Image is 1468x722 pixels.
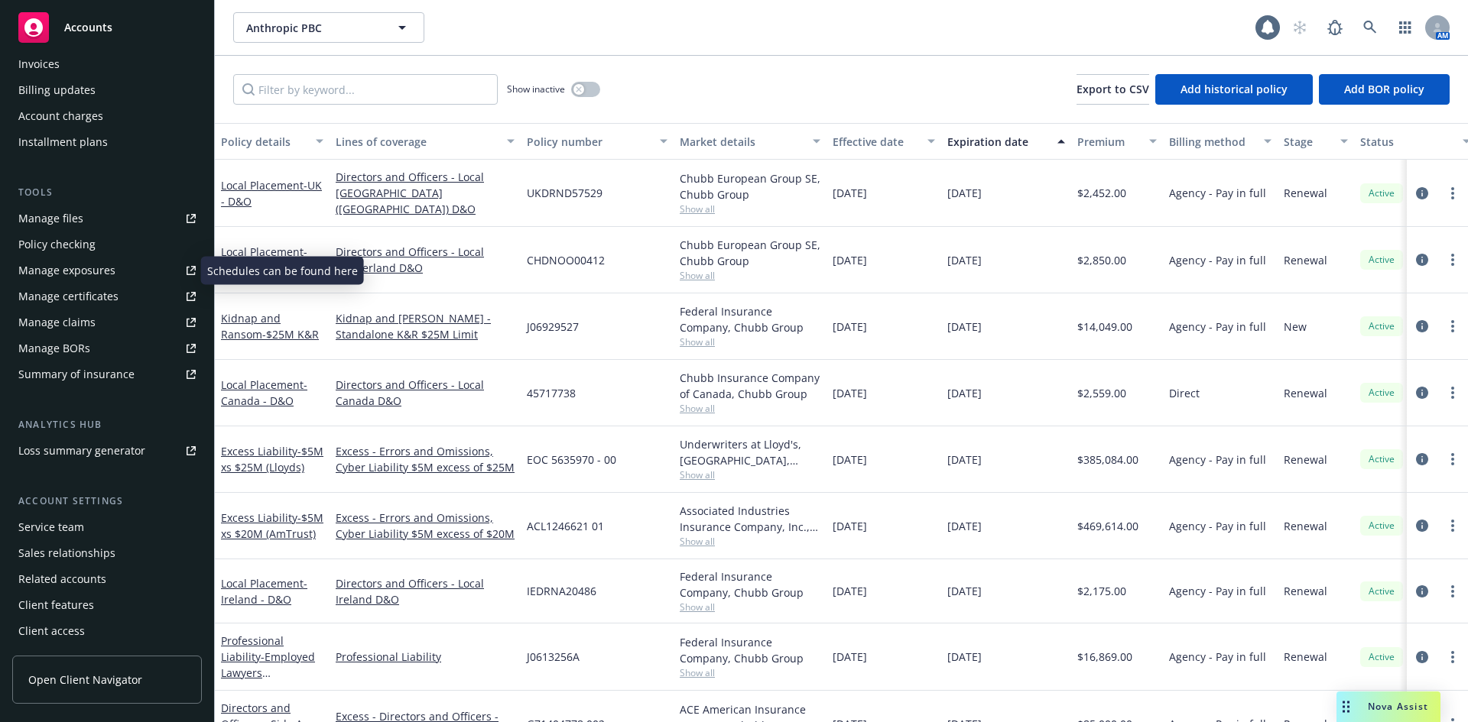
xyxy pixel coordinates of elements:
a: more [1444,582,1462,601]
button: Add historical policy [1155,74,1313,105]
span: - Ireland - D&O [221,576,307,607]
div: Policy checking [18,232,96,257]
a: Local Placement [221,377,307,408]
span: EOC 5635970 - 00 [527,452,616,468]
div: Premium [1077,134,1140,150]
span: Renewal [1284,583,1327,599]
a: Installment plans [12,130,202,154]
button: Premium [1071,123,1163,160]
div: Chubb Insurance Company of Canada, Chubb Group [680,370,820,402]
span: $16,869.00 [1077,649,1132,665]
div: Installment plans [18,130,108,154]
span: Show all [680,601,820,614]
span: [DATE] [833,319,867,335]
div: Client features [18,593,94,617]
span: Active [1366,253,1397,267]
button: Export to CSV [1077,74,1149,105]
span: Manage exposures [12,258,202,283]
span: Renewal [1284,649,1327,665]
span: [DATE] [947,185,982,201]
button: Lines of coverage [330,123,521,160]
a: Excess - Errors and Omissions, Cyber Liability $5M excess of $25M [336,443,515,475]
div: Client access [18,619,85,643]
span: New [1284,319,1307,335]
span: Agency - Pay in full [1169,649,1266,665]
span: Renewal [1284,452,1327,468]
button: Billing method [1163,123,1278,160]
div: Summary of insurance [18,362,135,387]
div: Drag to move [1336,691,1356,722]
span: [DATE] [833,649,867,665]
div: Account charges [18,104,103,128]
a: Service team [12,515,202,539]
input: Filter by keyword... [233,74,498,105]
span: Show all [680,535,820,548]
a: more [1444,251,1462,269]
div: Federal Insurance Company, Chubb Group [680,634,820,666]
span: Active [1366,584,1397,598]
span: Renewal [1284,252,1327,268]
div: Associated Industries Insurance Company, Inc., AmTrust Financial Services, RT Specialty Insurance... [680,503,820,535]
a: circleInformation [1413,317,1431,335]
button: Anthropic PBC [233,12,424,43]
span: Anthropic PBC [246,20,378,36]
span: Nova Assist [1368,700,1428,713]
span: [DATE] [947,518,982,534]
a: circleInformation [1413,582,1431,601]
button: Policy number [521,123,674,160]
span: Agency - Pay in full [1169,452,1266,468]
a: Kidnap and [PERSON_NAME] - Standalone K&R $25M Limit [336,310,515,342]
a: circleInformation [1413,184,1431,202]
span: Active [1366,452,1397,466]
a: Local Placement [221,576,307,607]
span: [DATE] [833,185,867,201]
span: $2,452.00 [1077,185,1126,201]
div: Manage BORs [18,336,90,361]
span: $2,559.00 [1077,385,1126,401]
span: Agency - Pay in full [1169,252,1266,268]
a: circleInformation [1413,384,1431,402]
div: Policy number [527,134,651,150]
div: Chubb European Group SE, Chubb Group [680,170,820,202]
div: Related accounts [18,567,106,591]
span: [DATE] [947,385,982,401]
span: [DATE] [833,385,867,401]
a: circleInformation [1413,251,1431,269]
a: Summary of insurance [12,362,202,387]
span: [DATE] [833,252,867,268]
div: Expiration date [947,134,1048,150]
a: Excess Liability [221,444,323,474]
span: Show all [680,269,820,282]
a: Local Placement [221,178,322,209]
a: Client features [12,593,202,617]
div: Status [1360,134,1453,150]
button: Nova Assist [1336,691,1440,722]
a: Switch app [1390,12,1421,43]
a: Report a Bug [1320,12,1350,43]
span: Agency - Pay in full [1169,185,1266,201]
a: Sales relationships [12,541,202,565]
span: Direct [1169,385,1200,401]
a: Manage files [12,206,202,231]
div: Analytics hub [12,417,202,432]
button: Stage [1278,123,1354,160]
a: circleInformation [1413,450,1431,468]
span: $385,084.00 [1077,452,1138,468]
button: Market details [674,123,827,160]
a: Directors and Officers - Local Canada D&O [336,377,515,409]
span: - UK - D&O [221,178,322,209]
div: Policy details [221,134,307,150]
span: J0613256A [527,649,580,665]
span: 45717738 [527,385,576,401]
a: Accounts [12,6,202,49]
div: Manage exposures [18,258,115,283]
span: Active [1366,319,1397,333]
span: $2,175.00 [1077,583,1126,599]
span: Active [1366,519,1397,533]
button: Effective date [827,123,941,160]
a: Excess - Errors and Omissions, Cyber Liability $5M excess of $20M [336,510,515,542]
span: $2,850.00 [1077,252,1126,268]
a: Account charges [12,104,202,128]
div: Underwriters at Lloyd's, [GEOGRAPHIC_DATA], [PERSON_NAME] of [GEOGRAPHIC_DATA], RT Specialty Insu... [680,436,820,468]
span: Add BOR policy [1344,82,1424,96]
